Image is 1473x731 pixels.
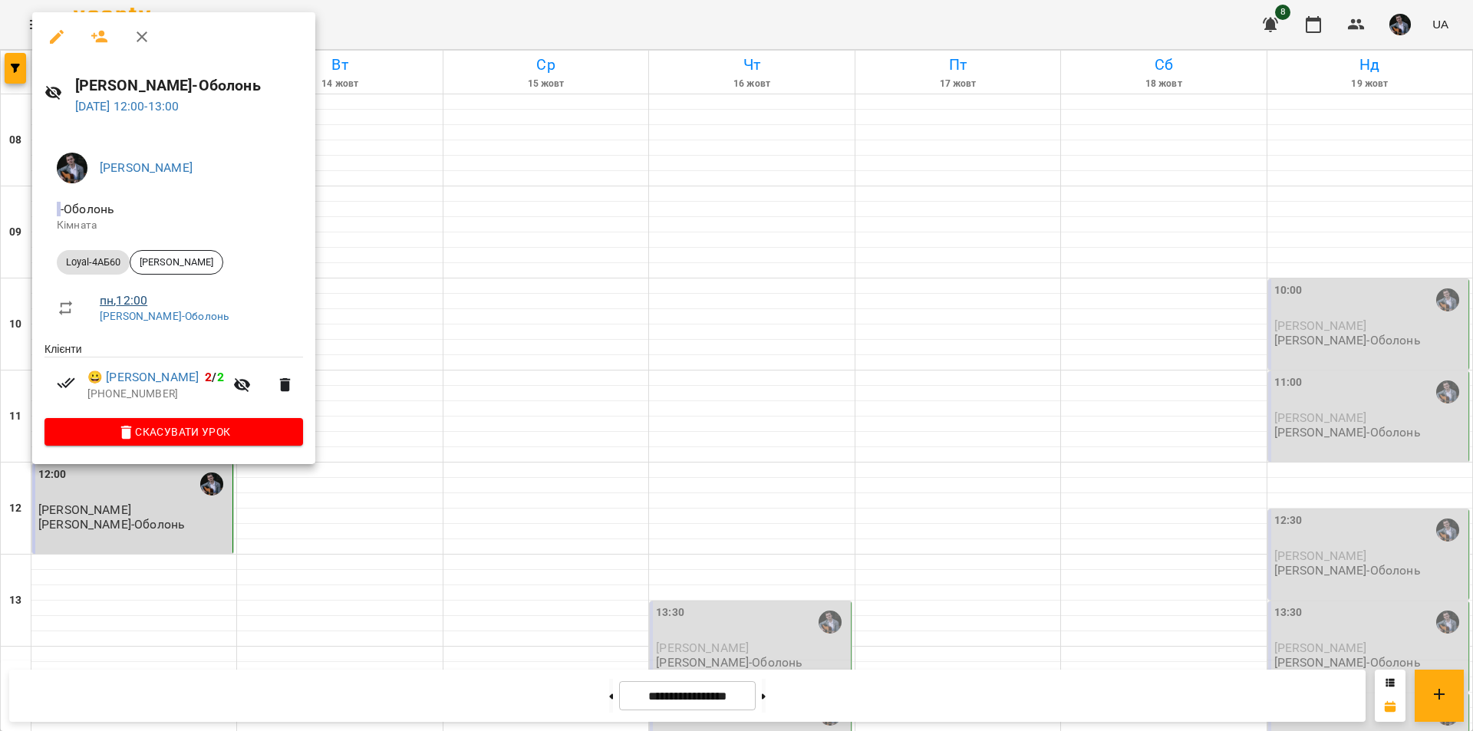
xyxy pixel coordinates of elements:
span: [PERSON_NAME] [130,255,222,269]
a: пн , 12:00 [100,293,147,308]
p: Кімната [57,218,291,233]
p: [PHONE_NUMBER] [87,387,224,402]
span: 2 [217,370,224,384]
ul: Клієнти [44,341,303,418]
a: [PERSON_NAME] [100,160,193,175]
span: - Оболонь [57,202,117,216]
span: 2 [205,370,212,384]
a: [PERSON_NAME]-Оболонь [100,310,229,322]
div: [PERSON_NAME] [130,250,223,275]
span: Скасувати Урок [57,423,291,441]
b: / [205,370,223,384]
svg: Візит сплачено [57,374,75,392]
img: d409717b2cc07cfe90b90e756120502c.jpg [57,153,87,183]
h6: [PERSON_NAME]-Оболонь [75,74,304,97]
a: [DATE] 12:00-13:00 [75,99,180,114]
a: 😀 [PERSON_NAME] [87,368,199,387]
span: Loyal-4АБ60 [57,255,130,269]
button: Скасувати Урок [44,418,303,446]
